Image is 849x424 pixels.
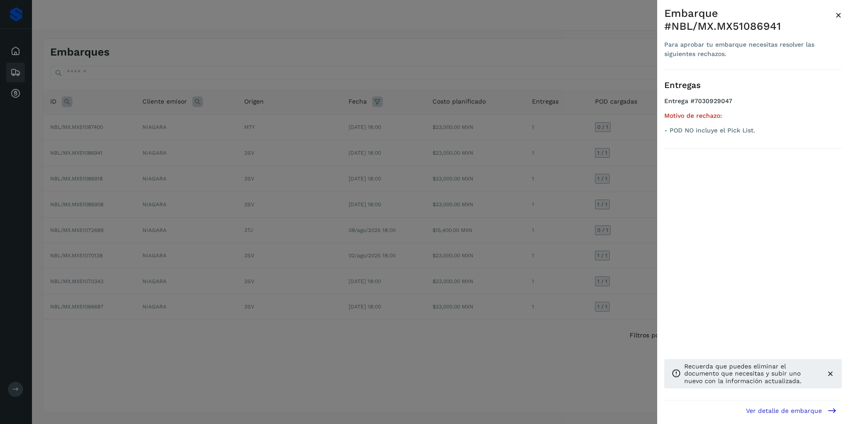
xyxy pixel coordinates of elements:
[664,80,842,91] h3: Entregas
[741,400,842,420] button: Ver detalle de embarque
[664,40,835,59] div: Para aprobar tu embarque necesitas resolver las siguientes rechazos.
[664,97,842,112] h4: Entrega #7030929047
[664,112,842,120] h5: Motivo de rechazo:
[684,363,819,385] p: Recuerda que puedes eliminar el documento que necesitas y subir uno nuevo con la información actu...
[835,7,842,23] button: Close
[746,408,822,414] span: Ver detalle de embarque
[835,9,842,21] span: ×
[664,127,842,134] p: - POD NO incluye el Pick List.
[664,7,835,33] div: Embarque #NBL/MX.MX51086941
